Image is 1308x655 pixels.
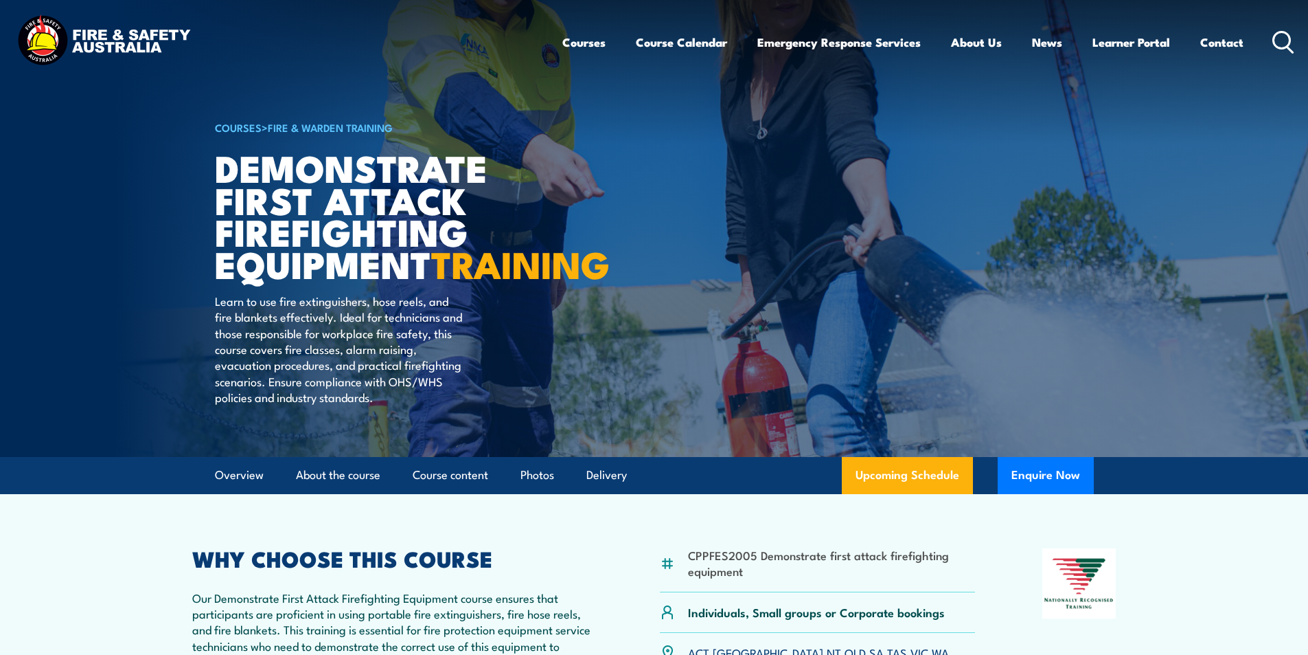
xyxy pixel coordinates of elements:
[951,24,1002,60] a: About Us
[757,24,921,60] a: Emergency Response Services
[586,457,627,493] a: Delivery
[431,234,610,291] strong: TRAINING
[215,120,262,135] a: COURSES
[842,457,973,494] a: Upcoming Schedule
[688,604,945,620] p: Individuals, Small groups or Corporate bookings
[1042,548,1116,619] img: Nationally Recognised Training logo.
[413,457,488,493] a: Course content
[215,293,466,406] p: Learn to use fire extinguishers, hose reels, and fire blankets effectively. Ideal for technicians...
[268,120,393,135] a: Fire & Warden Training
[215,151,554,280] h1: Demonstrate First Attack Firefighting Equipment
[215,119,554,135] h6: >
[1092,24,1170,60] a: Learner Portal
[192,548,593,568] h2: WHY CHOOSE THIS COURSE
[1032,24,1062,60] a: News
[520,457,554,493] a: Photos
[688,547,976,579] li: CPPFES2005 Demonstrate first attack firefighting equipment
[562,24,606,60] a: Courses
[636,24,727,60] a: Course Calendar
[998,457,1094,494] button: Enquire Now
[296,457,380,493] a: About the course
[215,457,264,493] a: Overview
[1200,24,1243,60] a: Contact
